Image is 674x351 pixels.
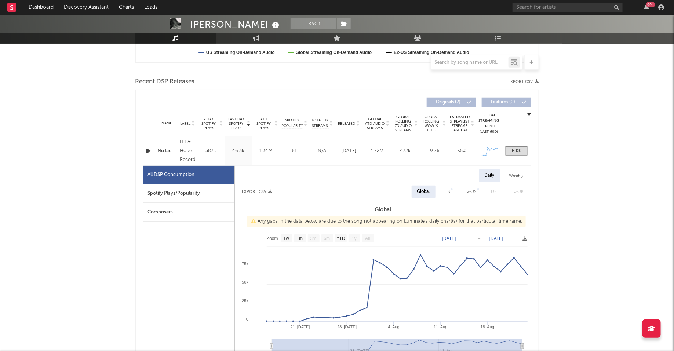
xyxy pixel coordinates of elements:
[417,187,430,196] div: Global
[477,236,481,241] text: →
[365,147,390,155] div: 1.72M
[479,169,500,182] div: Daily
[337,325,357,329] text: 28. [DATE]
[254,147,278,155] div: 1.34M
[365,236,370,241] text: All
[291,18,336,29] button: Track
[242,262,248,266] text: 75k
[365,117,385,130] span: Global ATD Audio Streams
[282,147,307,155] div: 61
[445,187,450,196] div: US
[431,60,509,66] input: Search by song name or URL
[489,236,503,241] text: [DATE]
[482,98,531,107] button: Features(0)
[199,147,223,155] div: 387k
[509,80,539,84] button: Export CSV
[427,98,476,107] button: Originals(2)
[422,115,442,132] span: Global Rolling WoW % Chg
[235,205,531,214] h3: Global
[504,169,529,182] div: Weekly
[480,325,494,329] text: 18. Aug
[393,115,413,132] span: Global Rolling 7D Audio Streams
[283,236,289,241] text: 1w
[247,216,526,227] div: Any gaps in the data below are due to the song not appearing on Luminate's daily chart(s) for tha...
[143,184,234,203] div: Spotify Plays/Popularity
[388,325,399,329] text: 4. Aug
[465,187,477,196] div: Ex-US
[442,236,456,241] text: [DATE]
[393,147,418,155] div: 472k
[242,299,248,303] text: 25k
[644,4,649,10] button: 99+
[338,121,356,126] span: Released
[311,118,329,129] span: Total UK Streams
[478,113,500,135] div: Global Streaming Trend (Last 60D)
[242,190,273,194] button: Export CSV
[254,117,274,130] span: ATD Spotify Plays
[158,121,176,126] div: Name
[290,325,310,329] text: 21. [DATE]
[295,50,372,55] text: Global Streaming On-Demand Audio
[135,77,195,86] span: Recent DSP Releases
[227,147,251,155] div: 46.3k
[337,147,361,155] div: [DATE]
[310,236,316,241] text: 3m
[324,236,330,241] text: 6m
[487,100,520,105] span: Features ( 0 )
[431,100,465,105] span: Originals ( 2 )
[281,118,303,129] span: Spotify Popularity
[311,147,333,155] div: N/A
[246,317,248,321] text: 0
[148,171,195,179] div: All DSP Consumption
[143,166,234,184] div: All DSP Consumption
[180,138,195,164] div: Hit & Hope Records
[450,147,474,155] div: <5%
[352,236,357,241] text: 1y
[336,236,345,241] text: YTD
[267,236,278,241] text: Zoom
[646,2,655,7] div: 99 +
[199,117,219,130] span: 7 Day Spotify Plays
[513,3,623,12] input: Search for artists
[190,18,281,30] div: [PERSON_NAME]
[158,147,176,155] a: No Lie
[422,147,446,155] div: -9.76
[296,236,303,241] text: 1m
[450,115,470,132] span: Estimated % Playlist Streams Last Day
[180,121,190,126] span: Label
[394,50,469,55] text: Ex-US Streaming On-Demand Audio
[143,203,234,222] div: Composers
[227,117,246,130] span: Last Day Spotify Plays
[206,50,275,55] text: US Streaming On-Demand Audio
[242,280,248,284] text: 50k
[434,325,447,329] text: 11. Aug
